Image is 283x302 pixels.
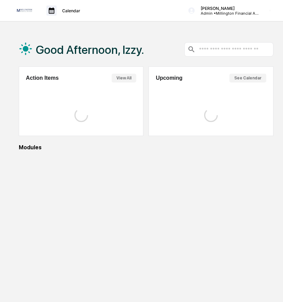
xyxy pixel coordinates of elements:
h2: Action Items [26,75,59,81]
h2: Upcoming [156,75,182,81]
p: Admin • Millington Financial Advisors, LLC [195,11,259,16]
button: View All [112,74,136,82]
img: logo [16,9,33,12]
div: Modules [19,144,273,151]
p: [PERSON_NAME] [195,6,259,11]
button: See Calendar [229,74,266,82]
h1: Good Afternoon, Izzy. [36,43,144,57]
p: Calendar [57,8,84,13]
